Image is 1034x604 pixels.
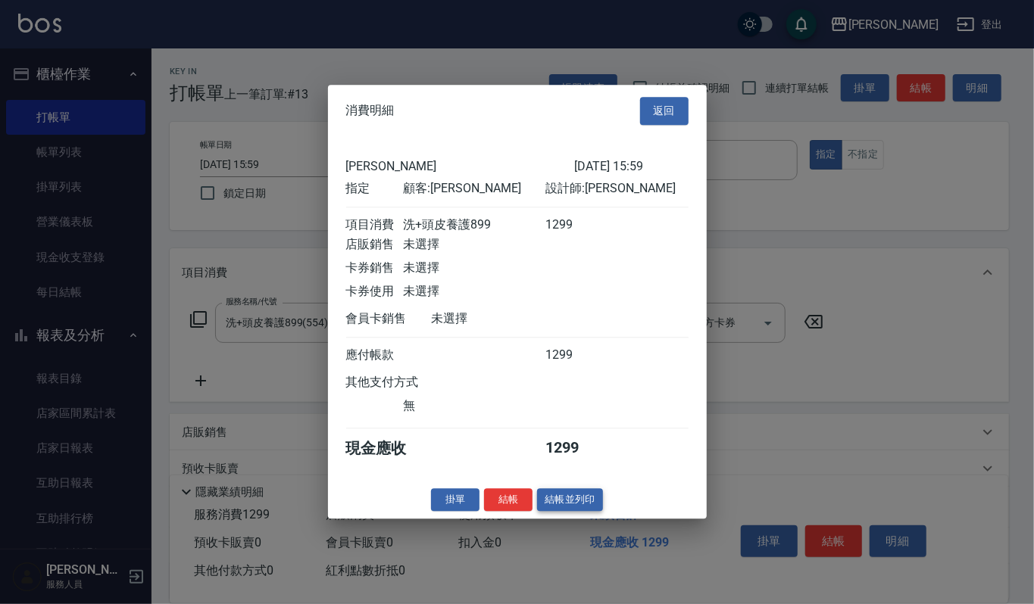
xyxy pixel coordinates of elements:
div: 1299 [545,438,602,459]
div: 無 [403,398,545,414]
div: 設計師: [PERSON_NAME] [545,181,688,197]
div: 洗+頭皮養護899 [403,217,545,233]
div: 卡券使用 [346,284,403,300]
div: 其他支付方式 [346,375,461,391]
button: 結帳 [484,488,533,512]
div: 1299 [545,217,602,233]
div: 1299 [545,347,602,363]
div: [PERSON_NAME] [346,159,574,173]
div: 現金應收 [346,438,432,459]
div: 顧客: [PERSON_NAME] [403,181,545,197]
span: 消費明細 [346,104,395,119]
div: 未選擇 [403,237,545,253]
div: 未選擇 [403,260,545,276]
div: 卡券銷售 [346,260,403,276]
div: 會員卡銷售 [346,311,432,327]
div: 指定 [346,181,403,197]
div: [DATE] 15:59 [574,159,689,173]
button: 返回 [640,97,689,125]
div: 未選擇 [432,311,574,327]
div: 未選擇 [403,284,545,300]
button: 掛單 [431,488,480,512]
div: 店販銷售 [346,237,403,253]
div: 項目消費 [346,217,403,233]
div: 應付帳款 [346,347,403,363]
button: 結帳並列印 [537,488,603,512]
